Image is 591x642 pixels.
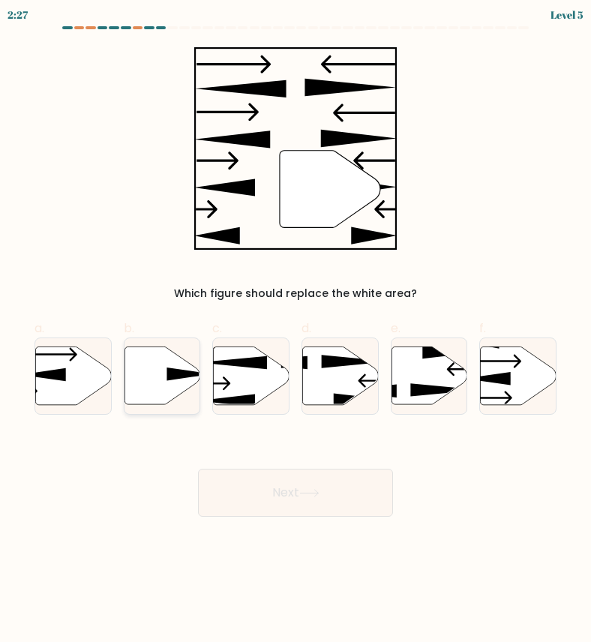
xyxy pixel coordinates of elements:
g: " [280,151,380,228]
span: b. [124,319,134,337]
div: Level 5 [550,7,583,22]
button: Next [198,469,393,517]
span: f. [479,319,486,337]
span: a. [34,319,44,337]
span: c. [212,319,222,337]
span: e. [391,319,400,337]
span: d. [301,319,311,337]
div: Which figure should replace the white area? [43,286,547,301]
div: 2:27 [7,7,28,22]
